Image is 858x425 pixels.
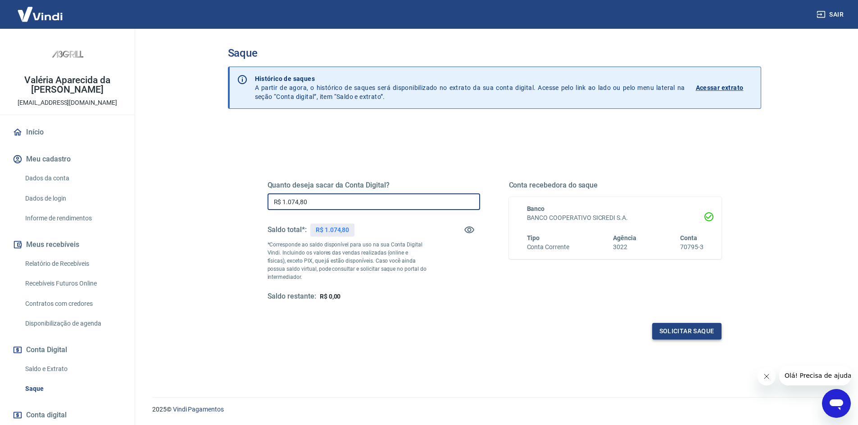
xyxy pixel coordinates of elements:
[22,255,124,273] a: Relatório de Recebíveis
[18,98,117,107] p: [EMAIL_ADDRESS][DOMAIN_NAME]
[255,74,685,101] p: A partir de agora, o histórico de saques será disponibilizado no extrato da sua conta digital. Ac...
[696,74,754,101] a: Acessar extrato
[22,360,124,378] a: Saldo e Extrato
[268,241,427,281] p: *Corresponde ao saldo disponível para uso na sua Conta Digital Vindi. Incluindo os valores das ve...
[680,242,704,252] h6: 70795-3
[268,292,316,301] h5: Saldo restante:
[11,122,124,142] a: Início
[5,6,76,13] span: Olá! Precisa de ajuda?
[7,76,127,94] p: Valéria Aparecida da [PERSON_NAME]
[527,205,545,212] span: Banco
[22,169,124,188] a: Dados da conta
[613,242,636,252] h6: 3022
[26,409,67,421] span: Conta digital
[22,274,124,293] a: Recebíveis Futuros Online
[509,181,722,190] h5: Conta recebedora do saque
[11,149,124,169] button: Meu cadastro
[255,74,685,83] p: Histórico de saques
[527,234,540,242] span: Tipo
[696,83,744,92] p: Acessar extrato
[22,380,124,398] a: Saque
[758,367,776,385] iframe: Fechar mensagem
[320,293,341,300] span: R$ 0,00
[527,242,569,252] h6: Conta Corrente
[613,234,636,242] span: Agência
[316,225,349,235] p: R$ 1.074,80
[50,36,86,72] img: 88cd6d42-8dc6-4db9-ad20-b733bf9b0e7b.jpeg
[815,6,847,23] button: Sair
[652,323,722,340] button: Solicitar saque
[11,0,69,28] img: Vindi
[822,389,851,418] iframe: Botão para abrir a janela de mensagens
[11,235,124,255] button: Meus recebíveis
[268,181,480,190] h5: Quanto deseja sacar da Conta Digital?
[22,314,124,333] a: Disponibilização de agenda
[152,405,836,414] p: 2025 ©
[527,213,704,223] h6: BANCO COOPERATIVO SICREDI S.A.
[22,209,124,228] a: Informe de rendimentos
[22,295,124,313] a: Contratos com credores
[779,366,851,385] iframe: Mensagem da empresa
[22,189,124,208] a: Dados de login
[11,340,124,360] button: Conta Digital
[11,405,124,425] a: Conta digital
[228,47,761,59] h3: Saque
[268,225,307,234] h5: Saldo total*:
[680,234,697,242] span: Conta
[173,406,224,413] a: Vindi Pagamentos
